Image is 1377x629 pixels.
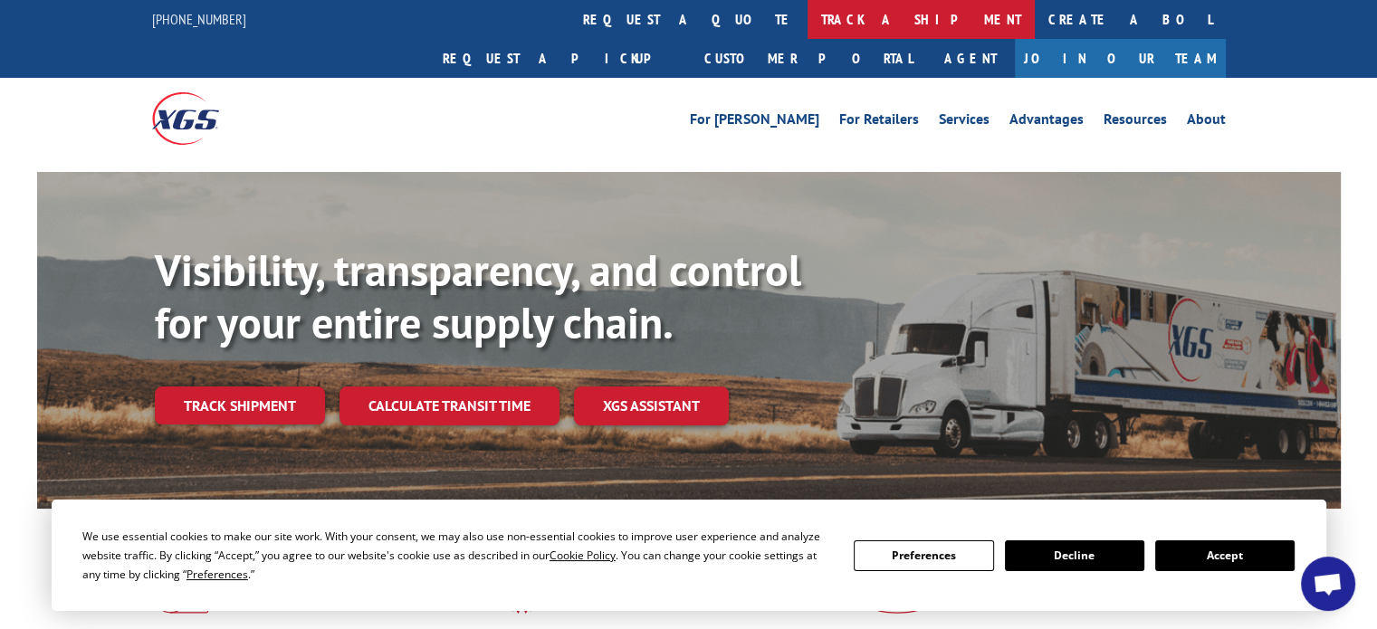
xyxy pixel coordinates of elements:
[854,540,993,571] button: Preferences
[52,500,1326,611] div: Cookie Consent Prompt
[1301,557,1355,611] div: Open chat
[155,242,801,350] b: Visibility, transparency, and control for your entire supply chain.
[574,386,729,425] a: XGS ASSISTANT
[839,112,919,132] a: For Retailers
[691,39,926,78] a: Customer Portal
[690,112,819,132] a: For [PERSON_NAME]
[186,567,248,582] span: Preferences
[1187,112,1226,132] a: About
[1104,112,1167,132] a: Resources
[82,527,832,584] div: We use essential cookies to make our site work. With your consent, we may also use non-essential ...
[429,39,691,78] a: Request a pickup
[155,386,325,424] a: Track shipment
[939,112,990,132] a: Services
[1015,39,1226,78] a: Join Our Team
[152,10,246,28] a: [PHONE_NUMBER]
[339,386,559,425] a: Calculate transit time
[1005,540,1144,571] button: Decline
[926,39,1015,78] a: Agent
[550,548,616,563] span: Cookie Policy
[1155,540,1295,571] button: Accept
[1009,112,1084,132] a: Advantages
